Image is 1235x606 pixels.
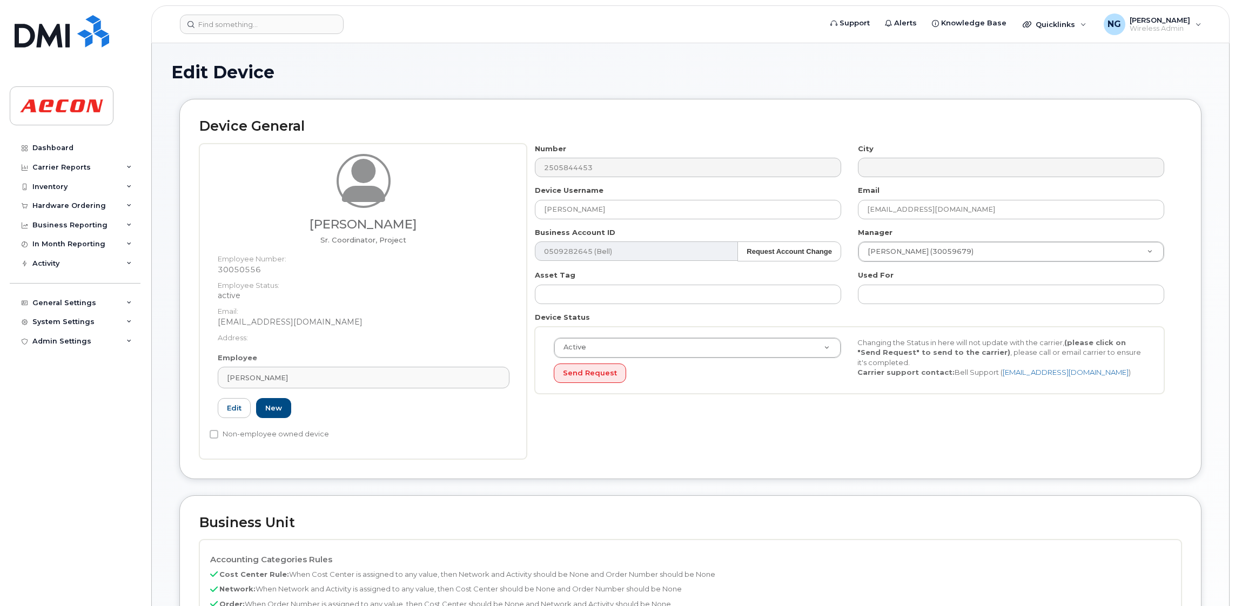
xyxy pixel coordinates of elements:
b: Network: [219,584,256,593]
label: Device Username [535,185,603,196]
a: Active [554,338,841,358]
label: Business Account ID [535,227,615,238]
strong: Carrier support contact: [857,368,955,376]
dt: Employee Number: [218,248,509,264]
label: Non-employee owned device [210,428,329,441]
dd: [EMAIL_ADDRESS][DOMAIN_NAME] [218,317,509,327]
label: City [858,144,874,154]
span: [PERSON_NAME] [227,373,288,383]
div: Changing the Status in here will not update with the carrier, , please call or email carrier to e... [849,338,1153,378]
button: Request Account Change [737,241,841,261]
label: Asset Tag [535,270,575,280]
h2: Business Unit [199,515,1182,530]
a: [EMAIL_ADDRESS][DOMAIN_NAME] [1003,368,1129,376]
label: Number [535,144,566,154]
span: [PERSON_NAME] (30059679) [861,247,974,257]
strong: Request Account Change [747,247,832,255]
h1: Edit Device [171,63,1210,82]
a: New [256,398,291,418]
button: Send Request [554,363,626,383]
input: Non-employee owned device [210,430,218,439]
p: When Network and Activity is assigned to any value, then Cost Center should be None and Order Num... [210,584,1171,594]
p: When Cost Center is assigned to any value, then Network and Activity should be None and Order Num... [210,569,1171,580]
a: [PERSON_NAME] [218,367,509,388]
dd: active [218,290,509,301]
label: Used For [858,270,894,280]
a: Edit [218,398,251,418]
dt: Email: [218,301,509,317]
label: Manager [858,227,892,238]
a: [PERSON_NAME] (30059679) [858,242,1164,261]
label: Employee [218,353,257,363]
dd: 30050556 [218,264,509,275]
label: Device Status [535,312,590,322]
span: Job title [320,235,406,244]
h3: [PERSON_NAME] [218,218,509,231]
h2: Device General [199,119,1182,134]
b: Cost Center Rule: [219,570,289,578]
span: Active [557,342,586,352]
dt: Address: [218,327,509,343]
h4: Accounting Categories Rules [210,555,1171,564]
label: Email [858,185,880,196]
dt: Employee Status: [218,275,509,291]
